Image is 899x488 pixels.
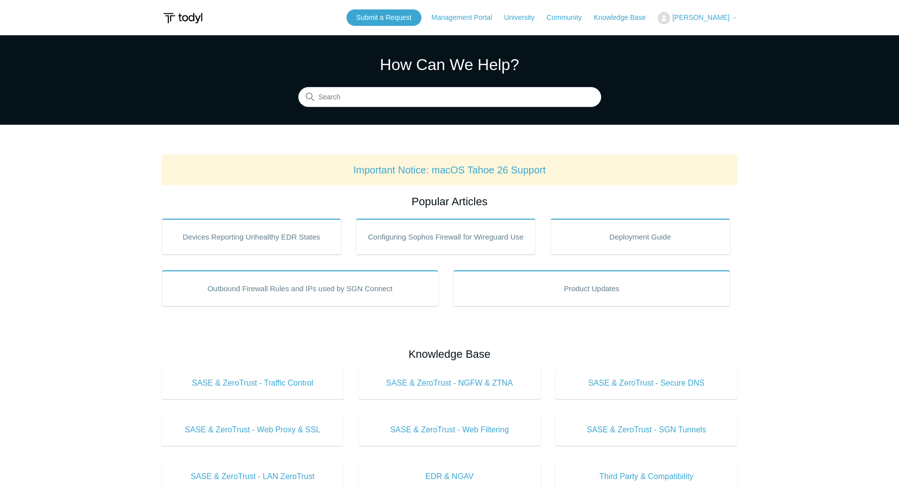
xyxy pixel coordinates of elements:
[373,424,526,436] span: SASE & ZeroTrust - Web Filtering
[162,9,204,27] img: Todyl Support Center Help Center home page
[162,346,738,362] h2: Knowledge Base
[177,471,329,483] span: SASE & ZeroTrust - LAN ZeroTrust
[551,219,730,254] a: Deployment Guide
[298,53,601,77] h1: How Can We Help?
[504,12,544,23] a: University
[162,414,344,446] a: SASE & ZeroTrust - Web Proxy & SSL
[658,12,737,24] button: [PERSON_NAME]
[570,377,723,389] span: SASE & ZeroTrust - Secure DNS
[162,219,342,254] a: Devices Reporting Unhealthy EDR States
[547,12,592,23] a: Community
[431,12,502,23] a: Management Portal
[672,13,729,21] span: [PERSON_NAME]
[177,424,329,436] span: SASE & ZeroTrust - Web Proxy & SSL
[373,471,526,483] span: EDR & NGAV
[162,193,738,210] h2: Popular Articles
[373,377,526,389] span: SASE & ZeroTrust - NGFW & ZTNA
[555,414,738,446] a: SASE & ZeroTrust - SGN Tunnels
[162,270,439,306] a: Outbound Firewall Rules and IPs used by SGN Connect
[162,367,344,399] a: SASE & ZeroTrust - Traffic Control
[570,424,723,436] span: SASE & ZeroTrust - SGN Tunnels
[353,164,546,175] a: Important Notice: macOS Tahoe 26 Support
[177,377,329,389] span: SASE & ZeroTrust - Traffic Control
[555,367,738,399] a: SASE & ZeroTrust - Secure DNS
[358,414,541,446] a: SASE & ZeroTrust - Web Filtering
[594,12,656,23] a: Knowledge Base
[570,471,723,483] span: Third Party & Compatibility
[298,87,601,107] input: Search
[346,9,421,26] a: Submit a Request
[358,367,541,399] a: SASE & ZeroTrust - NGFW & ZTNA
[453,270,730,306] a: Product Updates
[356,219,536,254] a: Configuring Sophos Firewall for Wireguard Use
